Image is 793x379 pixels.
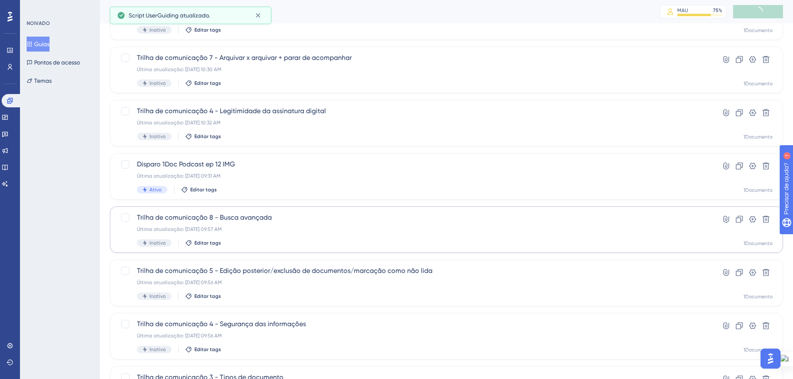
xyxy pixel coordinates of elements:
font: 1Documento [743,240,773,246]
button: Editar tags [185,240,221,246]
font: MAU [677,7,688,13]
font: Guias [34,41,50,47]
button: Pontos de acesso [27,55,80,70]
button: Editar tags [185,80,221,87]
font: 1Documento [743,347,773,353]
font: % [718,7,722,13]
font: 1Documento [743,81,773,87]
font: Trilha de comunicação 4 - Segurança das informações [137,320,306,328]
font: Última atualização: [DATE] 09:31 AM [137,173,221,179]
font: 1Documento [743,294,773,300]
font: Trilha de comunicação 5 - Edição posterior/exclusão de documentos/marcação como não lida [137,267,433,275]
button: Guias [27,37,50,52]
button: Editar tags [185,293,221,300]
font: Editar tags [194,347,221,352]
font: Editar tags [190,187,217,193]
font: Inativo [149,27,166,33]
font: Editar tags [194,134,221,139]
font: Última atualização: [DATE] 10:30 AM [137,67,221,72]
font: Última atualização: [DATE] 10:32 AM [137,120,221,126]
font: Última atualização: [DATE] 09:57 AM [137,226,222,232]
font: Script UserGuiding atualizado. [129,12,210,19]
font: Trilha de comunicação 8 - Busca avançada [137,213,272,221]
font: Editar tags [194,293,221,299]
font: 1 [77,5,80,10]
font: Última atualização: [DATE] 09:56 AM [137,333,222,339]
button: Editar tags [185,133,221,140]
font: 1Documento [743,27,773,33]
font: Trilha de comunicação 7 - Arquivar x arquivar + parar de acompanhar [137,54,352,62]
font: Inativo [149,80,166,86]
font: Última atualização: [DATE] 09:56 AM [137,280,222,285]
font: Inativo [149,293,166,299]
font: Disparo 1Doc Podcast ep 12 IMG [137,160,235,168]
font: Inativo [149,134,166,139]
button: Editar tags [185,27,221,33]
font: NOIVADO [27,20,50,26]
font: Editar tags [194,240,221,246]
font: 75 [713,7,718,13]
font: Trilha de comunicação 4 - Legitimidade da assinatura digital [137,107,326,115]
font: Inativo [149,347,166,352]
font: 1Documento [743,187,773,193]
font: Editar tags [194,80,221,86]
button: Editar tags [181,186,217,193]
font: 1Documento [743,134,773,140]
font: Inativo [149,240,166,246]
font: Temas [34,77,52,84]
font: Pontos de acesso [34,59,80,66]
iframe: Iniciador do Assistente de IA do UserGuiding [758,346,783,371]
font: Editar tags [194,27,221,33]
button: Temas [27,73,52,88]
font: Precisar de ajuda? [20,4,72,10]
font: Ativo [149,187,162,193]
button: Editar tags [185,346,221,353]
